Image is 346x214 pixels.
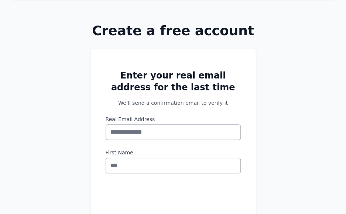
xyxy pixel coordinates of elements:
iframe: reCAPTCHA [106,182,218,211]
h2: Enter your real email address for the last time [106,70,241,93]
p: We'll send a confirmation email to verify it [106,99,241,107]
h1: Create a free account [67,25,280,37]
label: First Name [106,149,241,156]
label: Real Email Address [106,116,241,123]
